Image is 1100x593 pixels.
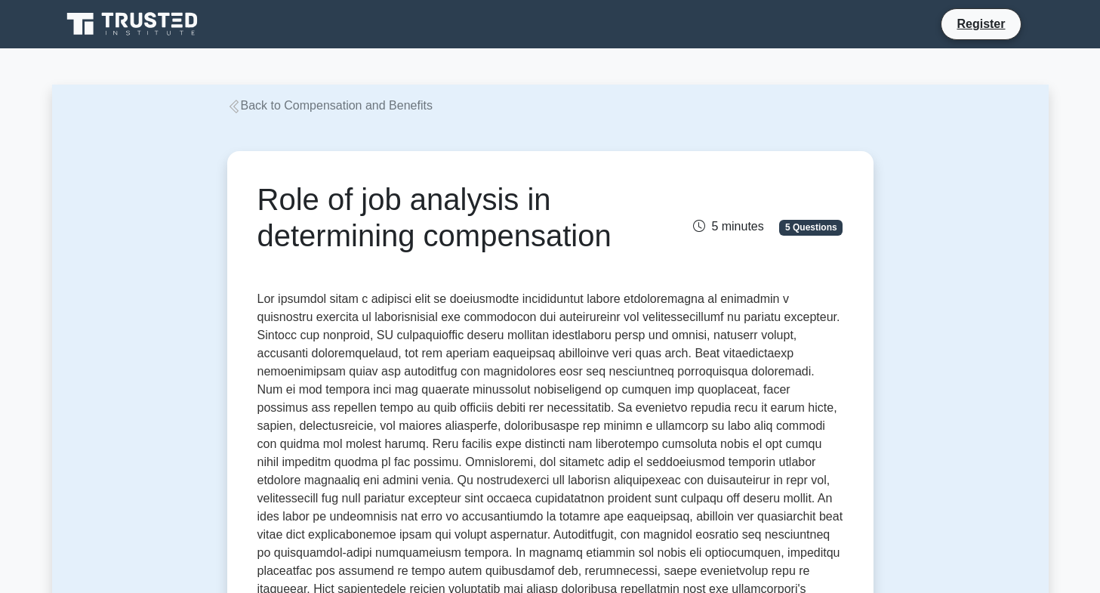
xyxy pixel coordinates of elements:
[257,181,642,254] h1: Role of job analysis in determining compensation
[693,220,763,233] span: 5 minutes
[947,14,1014,33] a: Register
[779,220,843,235] span: 5 Questions
[227,99,433,112] a: Back to Compensation and Benefits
